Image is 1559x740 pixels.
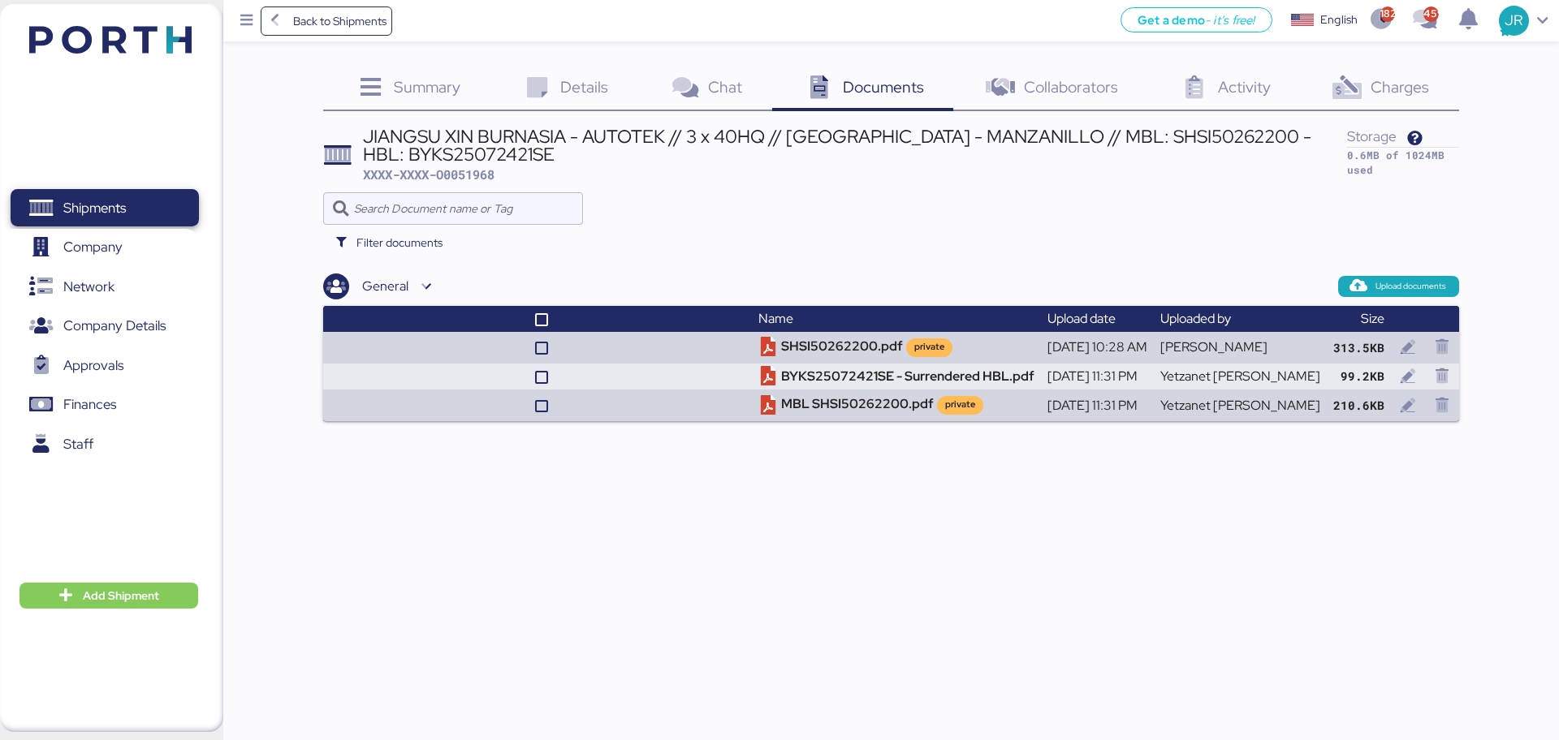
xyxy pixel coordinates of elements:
[1160,310,1231,327] span: Uploaded by
[63,235,123,259] span: Company
[1327,364,1391,390] td: 99.2KB
[843,76,924,97] span: Documents
[63,314,166,338] span: Company Details
[1154,389,1327,420] td: Yetzanet [PERSON_NAME]
[1361,310,1384,327] span: Size
[363,166,494,183] span: XXXX-XXXX-O0051968
[1218,76,1271,97] span: Activity
[560,76,608,97] span: Details
[11,189,199,226] a: Shipments
[1041,332,1154,363] td: [DATE] 10:28 AM
[11,425,199,462] a: Staff
[1371,76,1429,97] span: Charges
[394,76,460,97] span: Summary
[758,310,793,327] span: Name
[752,332,1041,363] td: SHSI50262200.pdf
[261,6,393,36] a: Back to Shipments
[1327,332,1391,363] td: 313.5KB
[1347,148,1459,179] div: 0.6MB of 1024MB used
[11,268,199,305] a: Network
[1024,76,1118,97] span: Collaborators
[63,275,114,299] span: Network
[11,229,199,266] a: Company
[11,308,199,345] a: Company Details
[1041,364,1154,390] td: [DATE] 11:31 PM
[293,11,387,31] span: Back to Shipments
[1327,389,1391,420] td: 210.6KB
[1154,364,1327,390] td: Yetzanet [PERSON_NAME]
[83,586,159,605] span: Add Shipment
[11,346,199,384] a: Approvals
[63,393,116,416] span: Finances
[1375,279,1446,294] span: Upload documents
[708,76,742,97] span: Chat
[945,398,975,411] div: private
[752,389,1041,420] td: MBL SHSI50262200.pdf
[323,228,456,257] button: Filter documents
[63,196,126,220] span: Shipments
[752,364,1041,390] td: BYKS25072421SE - Surrendered HBL.pdf
[1047,310,1116,327] span: Upload date
[914,340,944,354] div: private
[1041,389,1154,420] td: [DATE] 11:31 PM
[1505,10,1522,31] span: JR
[63,432,93,456] span: Staff
[19,583,198,609] button: Add Shipment
[1347,127,1397,145] span: Storage
[356,233,443,252] span: Filter documents
[63,354,123,377] span: Approvals
[362,277,408,296] div: General
[354,192,574,225] input: Search Document name or Tag
[11,386,199,424] a: Finances
[233,7,261,35] button: Menu
[1154,332,1327,363] td: [PERSON_NAME]
[1320,11,1358,28] div: English
[1338,276,1459,297] button: Upload documents
[363,127,1347,164] div: JIANGSU XIN BURNASIA - AUTOTEK // 3 x 40HQ // [GEOGRAPHIC_DATA] - MANZANILLO // MBL: SHSI50262200...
